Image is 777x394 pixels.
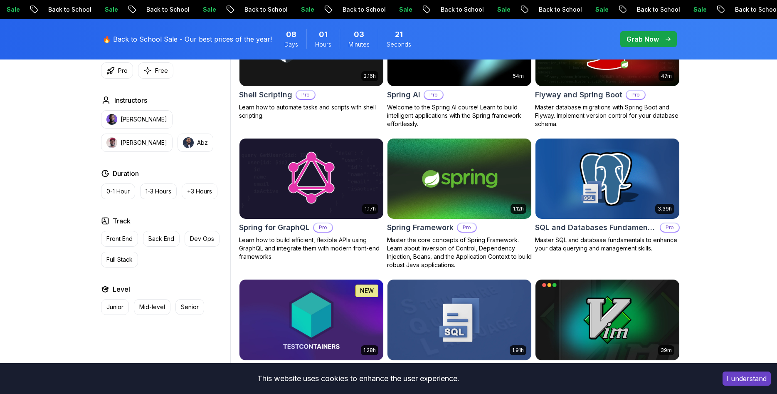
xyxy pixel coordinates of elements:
p: Sale [584,5,611,14]
p: Back to School [331,5,388,14]
button: Mid-level [134,299,170,315]
p: Back to School [135,5,192,14]
h2: Instructors [114,95,147,105]
a: Flyway and Spring Boot card47mFlyway and Spring BootProMaster database migrations with Spring Boo... [535,5,680,128]
button: instructor img[PERSON_NAME] [101,134,173,152]
a: SQL and Databases Fundamentals card3.39hSQL and Databases FundamentalsProMaster SQL and database ... [535,138,680,253]
p: Full Stack [106,255,133,264]
p: Pro [424,91,443,99]
p: Junior [106,303,123,311]
p: +3 Hours [187,187,212,196]
a: Spring for GraphQL card1.17hSpring for GraphQLProLearn how to build efficient, flexible APIs usin... [239,138,384,261]
p: 1.17h [365,206,376,212]
p: Front End [106,235,133,243]
span: 1 Hours [319,29,328,40]
span: Days [284,40,298,49]
p: Sale [486,5,513,14]
p: 1.28h [363,347,376,354]
img: instructor img [106,137,117,148]
p: 1.91h [512,347,524,354]
img: Spring Framework card [387,139,531,219]
p: Pro [627,91,645,99]
img: Up and Running with SQL and Databases card [387,280,531,360]
p: [PERSON_NAME] [121,115,167,124]
h2: Shell Scripting [239,89,292,101]
a: Spring AI card54mSpring AIProWelcome to the Spring AI course! Learn to build intelligent applicat... [387,5,532,128]
p: Learn how to automate tasks and scripts with shell scripting. [239,103,384,120]
button: 1-3 Hours [140,183,177,199]
p: Pro [118,67,128,75]
p: 0-1 Hour [106,187,130,196]
button: Accept cookies [723,372,771,386]
img: instructor img [106,114,117,125]
p: Welcome to the Spring AI course! Learn to build intelligent applications with the Spring framewor... [387,103,532,128]
p: Pro [661,223,679,232]
button: instructor imgAbz [178,134,213,152]
h2: Spring for GraphQL [239,222,310,233]
button: Full Stack [101,252,138,268]
h2: Duration [113,169,139,178]
p: Back to School [429,5,486,14]
h2: Spring Framework [387,222,454,233]
p: 1.12h [513,206,524,212]
span: 8 Days [286,29,296,40]
img: Testcontainers with Java card [239,280,383,360]
p: Free [155,67,168,75]
p: Dev Ops [190,235,214,243]
img: VIM Essentials card [535,280,679,360]
p: Pro [296,91,315,99]
img: SQL and Databases Fundamentals card [532,136,683,221]
p: Back End [148,235,174,243]
span: Hours [315,40,331,49]
p: [PERSON_NAME] [121,139,167,147]
h2: Flyway and Spring Boot [535,89,622,101]
p: NEW [360,287,374,295]
p: Back to School [37,5,94,14]
h2: Level [113,284,130,294]
a: VIM Essentials card39mVIM EssentialsProLearn the basics of Linux and Bash. [535,279,680,386]
p: Master SQL and database fundamentals to enhance your data querying and management skills. [535,236,680,253]
p: 1-3 Hours [146,187,171,196]
p: Back to School [528,5,584,14]
a: Up and Running with SQL and Databases card1.91hUp and Running with SQL and DatabasesLearn SQL and... [387,279,532,386]
p: Back to School [233,5,290,14]
img: Spring for GraphQL card [239,139,383,219]
h2: SQL and Databases Fundamentals [535,222,656,233]
div: This website uses cookies to enhance the user experience. [6,369,710,388]
p: Senior [181,303,199,311]
button: Back End [143,231,180,247]
p: Sale [290,5,316,14]
p: Pro [314,223,332,232]
p: 3.39h [658,206,672,212]
p: Master the core concepts of Spring Framework. Learn about Inversion of Control, Dependency Inject... [387,236,532,269]
button: +3 Hours [182,183,217,199]
span: 21 Seconds [395,29,403,40]
p: Grab Now [627,34,659,44]
button: Free [138,62,173,79]
span: Seconds [387,40,411,49]
p: Abz [197,139,208,147]
p: 54m [513,73,524,79]
p: Learn how to build efficient, flexible APIs using GraphQL and integrate them with modern front-en... [239,236,384,261]
h2: Spring AI [387,89,420,101]
p: 39m [661,347,672,354]
button: instructor img[PERSON_NAME] [101,110,173,129]
p: 2.16h [364,73,376,79]
p: Sale [388,5,414,14]
p: Back to School [626,5,682,14]
img: instructor img [183,137,194,148]
p: 🔥 Back to School Sale - Our best prices of the year! [103,34,272,44]
span: 3 Minutes [354,29,364,40]
a: Spring Framework card1.12hSpring FrameworkProMaster the core concepts of Spring Framework. Learn ... [387,138,532,270]
p: Master database migrations with Spring Boot and Flyway. Implement version control for your databa... [535,103,680,128]
span: Minutes [348,40,370,49]
p: Sale [192,5,218,14]
p: Pro [458,223,476,232]
button: Pro [101,62,133,79]
p: Sale [94,5,120,14]
button: Senior [175,299,204,315]
h2: Track [113,216,131,226]
a: Shell Scripting card2.16hShell ScriptingProLearn how to automate tasks and scripts with shell scr... [239,5,384,120]
button: Front End [101,231,138,247]
button: Junior [101,299,129,315]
